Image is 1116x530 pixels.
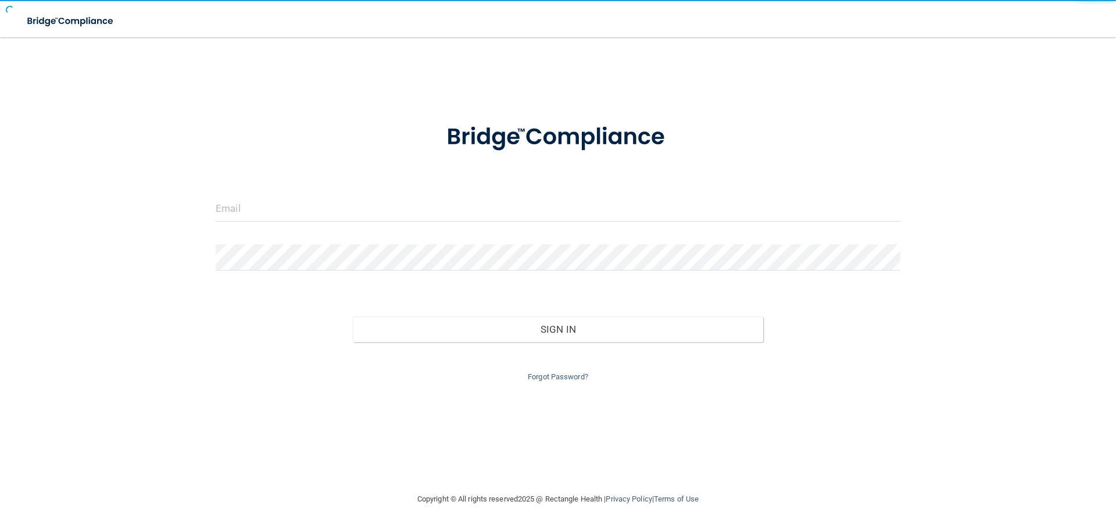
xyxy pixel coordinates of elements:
img: bridge_compliance_login_screen.278c3ca4.svg [423,107,693,168]
a: Privacy Policy [606,495,652,503]
a: Forgot Password? [528,372,588,381]
div: Copyright © All rights reserved 2025 @ Rectangle Health | | [346,481,770,518]
img: bridge_compliance_login_screen.278c3ca4.svg [17,9,124,33]
a: Terms of Use [654,495,699,503]
input: Email [216,195,900,222]
button: Sign In [353,316,764,342]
